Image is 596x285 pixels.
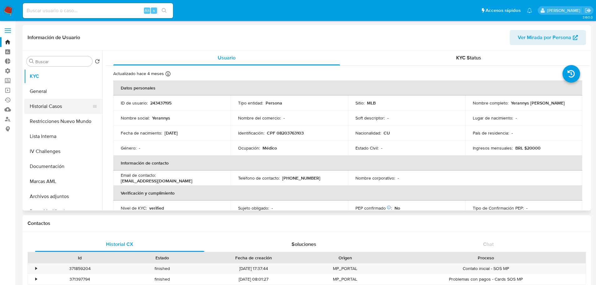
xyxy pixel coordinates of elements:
div: MP_PORTAL [304,274,386,284]
button: IV Challenges [24,144,102,159]
input: Buscar [35,59,90,64]
button: Volver al orden por defecto [95,59,100,66]
a: Notificaciones [527,8,532,13]
p: No [395,205,400,211]
p: PEP confirmado : [355,205,392,211]
p: Género : [121,145,136,151]
button: Archivos adjuntos [24,189,102,204]
p: Teléfono de contacto : [238,175,280,181]
p: - [139,145,140,151]
p: Nombre completo : [473,100,508,106]
div: Origen [308,255,382,261]
button: Ver Mirada por Persona [510,30,586,45]
p: CPF 08203763103 [267,130,304,136]
span: KYC Status [456,54,481,61]
div: MP_PORTAL [304,263,386,274]
p: BRL $20000 [515,145,541,151]
span: s [153,8,155,13]
p: Actualizado hace 4 meses [113,71,164,77]
div: Fecha de creación [208,255,300,261]
p: Tipo entidad : [238,100,263,106]
p: - [381,145,382,151]
div: finished [121,274,203,284]
div: Contato inicial - SOS MP [386,263,586,274]
p: 243437195 [150,100,171,106]
div: 371859204 [39,263,121,274]
th: Información de contacto [113,155,582,170]
p: Fecha de nacimiento : [121,130,162,136]
p: - [526,205,527,211]
p: CU [384,130,390,136]
div: • [35,276,37,282]
span: Ver Mirada por Persona [518,30,571,45]
div: Id [43,255,117,261]
p: [DATE] [165,130,178,136]
button: Restricciones Nuevo Mundo [24,114,102,129]
p: MLB [367,100,376,106]
p: Nacionalidad : [355,130,381,136]
span: Historial CX [106,241,133,248]
p: Nombre corporativo : [355,175,395,181]
div: Problemas con pagos - Cards SOS MP [386,274,586,284]
p: País de residencia : [473,130,509,136]
p: Nivel de KYC : [121,205,147,211]
p: Ocupación : [238,145,260,151]
span: Usuario [218,54,236,61]
div: [DATE] 17:37:44 [203,263,304,274]
p: Ingresos mensuales : [473,145,513,151]
th: Datos personales [113,80,582,95]
p: Lugar de nacimiento : [473,115,513,121]
p: - [387,115,389,121]
h1: Contactos [28,220,586,226]
p: Nombre del comercio : [238,115,281,121]
p: Estado Civil : [355,145,379,151]
p: Tipo de Confirmación PEP : [473,205,524,211]
div: Estado [125,255,199,261]
button: Marcas AML [24,174,102,189]
div: Proceso [391,255,581,261]
p: [PHONE_NUMBER] [282,175,320,181]
span: Chat [483,241,494,248]
button: Buscar [29,59,34,64]
span: Alt [145,8,150,13]
p: Sujeto obligado : [238,205,269,211]
p: ID de usuario : [121,100,148,106]
button: KYC [24,69,102,84]
button: Historial Casos [24,99,97,114]
p: [EMAIL_ADDRESS][DOMAIN_NAME] [121,178,192,184]
p: Yerannys [152,115,170,121]
p: Médico [262,145,277,151]
p: Sitio : [355,100,364,106]
p: Identificación : [238,130,264,136]
p: - [516,115,517,121]
p: Email de contacto : [121,172,156,178]
p: Soft descriptor : [355,115,385,121]
p: - [512,130,513,136]
button: Documentación [24,159,102,174]
p: - [398,175,399,181]
button: search-icon [158,6,171,15]
div: [DATE] 08:01:27 [203,274,304,284]
button: Datos Modificados [24,204,102,219]
p: nicolas.tyrkiel@mercadolibre.com [547,8,583,13]
button: General [24,84,102,99]
input: Buscar usuario o caso... [23,7,173,15]
p: verified [149,205,164,211]
th: Verificación y cumplimiento [113,186,582,201]
a: Salir [585,7,591,14]
p: Nombre social : [121,115,150,121]
div: • [35,266,37,272]
div: 371397794 [39,274,121,284]
span: Soluciones [292,241,316,248]
button: Lista Interna [24,129,102,144]
p: Yerannys [PERSON_NAME] [511,100,565,106]
div: finished [121,263,203,274]
span: Accesos rápidos [486,7,521,14]
p: - [283,115,285,121]
p: Persona [266,100,282,106]
p: - [272,205,273,211]
h1: Información de Usuario [28,34,80,41]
